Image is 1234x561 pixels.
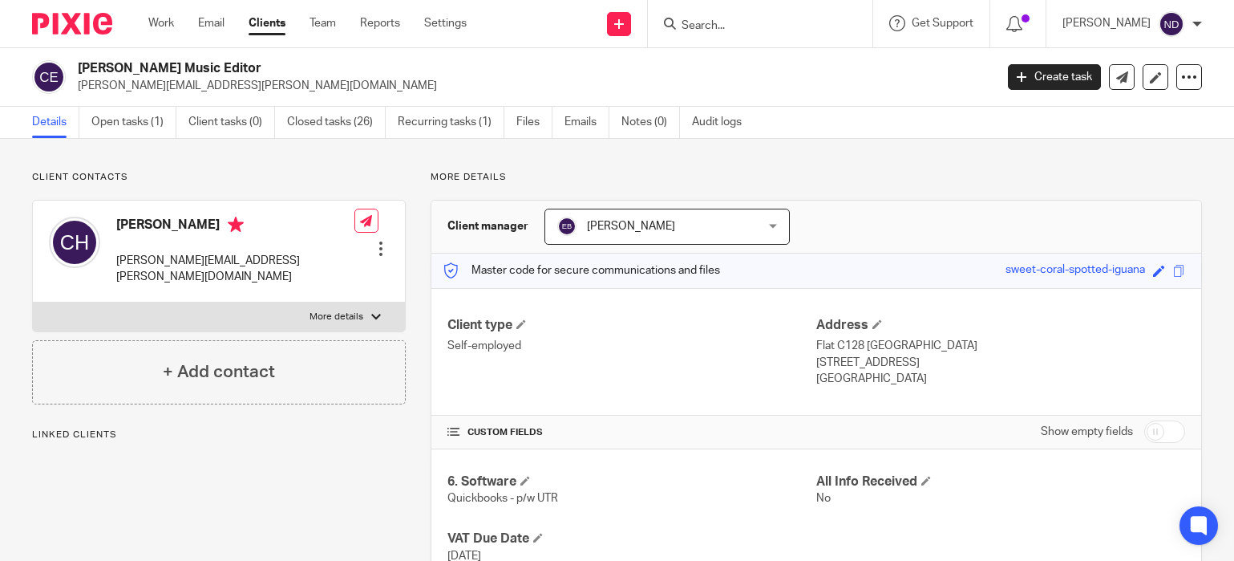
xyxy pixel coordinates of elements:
h2: [PERSON_NAME] Music Editor [78,60,803,77]
span: [PERSON_NAME] [587,221,675,232]
p: Flat C128 [GEOGRAPHIC_DATA] [816,338,1185,354]
a: Team [310,15,336,31]
label: Show empty fields [1041,424,1133,440]
a: Files [516,107,552,138]
h3: Client manager [447,218,528,234]
a: Details [32,107,79,138]
h4: + Add contact [163,360,275,384]
input: Search [680,19,824,34]
h4: Address [816,317,1185,334]
a: Client tasks (0) [188,107,275,138]
a: Audit logs [692,107,754,138]
h4: All Info Received [816,474,1185,490]
img: svg%3E [557,217,577,236]
p: [GEOGRAPHIC_DATA] [816,371,1185,387]
a: Open tasks (1) [91,107,176,138]
h4: [PERSON_NAME] [116,217,354,237]
div: sweet-coral-spotted-iguana [1005,262,1145,280]
h4: 6. Software [447,474,816,490]
a: Reports [360,15,400,31]
img: svg%3E [32,60,66,94]
a: Work [148,15,174,31]
a: Emails [564,107,609,138]
img: svg%3E [1159,11,1184,37]
p: More details [431,171,1202,184]
a: Settings [424,15,467,31]
p: Client contacts [32,171,406,184]
span: Get Support [912,18,973,29]
h4: CUSTOM FIELDS [447,426,816,439]
span: No [816,493,831,504]
p: Linked clients [32,429,406,441]
img: svg%3E [49,217,100,268]
p: More details [310,311,363,323]
i: Primary [228,217,244,233]
a: Clients [249,15,285,31]
h4: VAT Due Date [447,531,816,547]
p: [PERSON_NAME][EMAIL_ADDRESS][PERSON_NAME][DOMAIN_NAME] [78,78,984,94]
a: Recurring tasks (1) [398,107,504,138]
a: Create task [1008,64,1101,90]
img: Pixie [32,13,112,35]
p: [STREET_ADDRESS] [816,355,1185,371]
p: Master code for secure communications and files [443,262,720,278]
span: Quickbooks - p/w UTR [447,493,558,504]
p: [PERSON_NAME][EMAIL_ADDRESS][PERSON_NAME][DOMAIN_NAME] [116,253,354,286]
a: Email [198,15,225,31]
a: Notes (0) [621,107,680,138]
a: Closed tasks (26) [287,107,386,138]
h4: Client type [447,317,816,334]
p: Self-employed [447,338,816,354]
p: [PERSON_NAME] [1062,15,1151,31]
